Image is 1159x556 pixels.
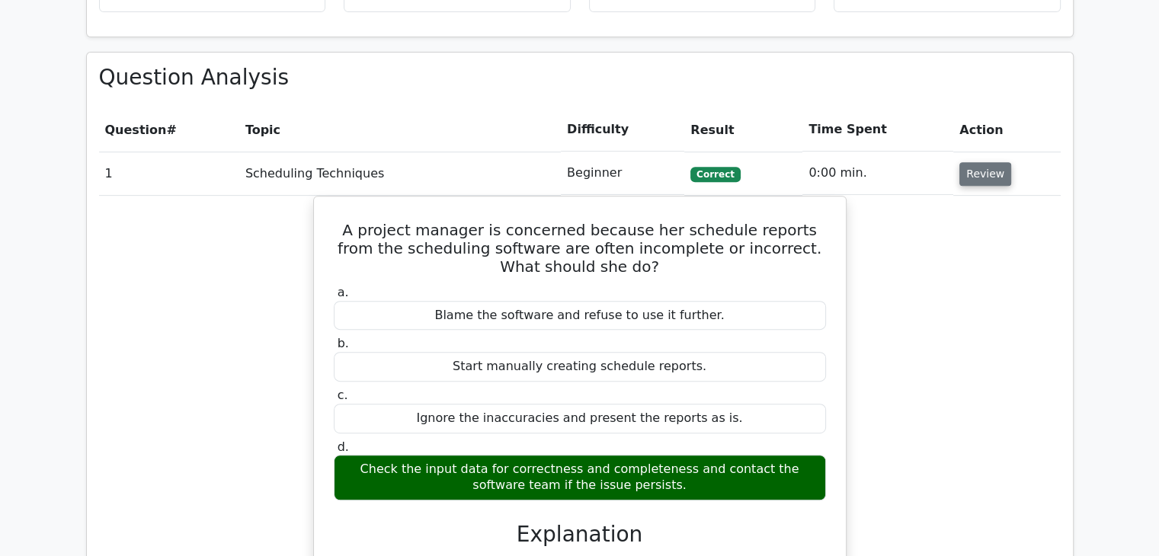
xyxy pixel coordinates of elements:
th: Result [684,108,802,152]
div: Check the input data for correctness and completeness and contact the software team if the issue ... [334,455,826,500]
span: d. [338,439,349,454]
span: Correct [690,167,740,182]
td: Scheduling Techniques [239,152,561,195]
td: Beginner [561,152,684,195]
div: Blame the software and refuse to use it further. [334,301,826,331]
span: a. [338,285,349,299]
td: 1 [99,152,239,195]
th: Action [953,108,1060,152]
th: # [99,108,239,152]
h3: Explanation [343,522,817,548]
th: Time Spent [802,108,953,152]
span: b. [338,336,349,350]
th: Topic [239,108,561,152]
div: Ignore the inaccuracies and present the reports as is. [334,404,826,433]
h3: Question Analysis [99,65,1061,91]
span: c. [338,388,348,402]
th: Difficulty [561,108,684,152]
span: Question [105,123,167,137]
div: Start manually creating schedule reports. [334,352,826,382]
button: Review [959,162,1011,186]
h5: A project manager is concerned because her schedule reports from the scheduling software are ofte... [332,221,828,276]
td: 0:00 min. [802,152,953,195]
